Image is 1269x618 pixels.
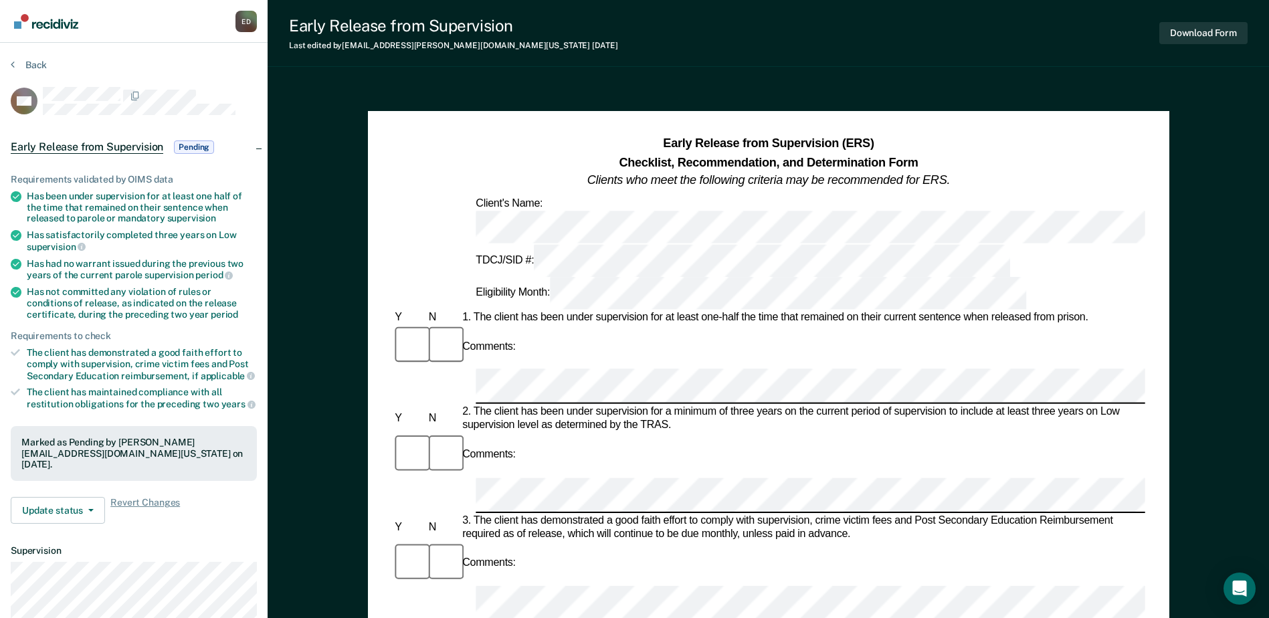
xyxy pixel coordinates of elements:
[473,244,1013,277] div: TDCJ/SID #:
[11,497,105,524] button: Update status
[392,521,425,534] div: Y
[11,174,257,185] div: Requirements validated by OIMS data
[235,11,257,32] button: Profile dropdown button
[460,340,518,353] div: Comments:
[392,413,425,426] div: Y
[392,311,425,324] div: Y
[425,413,459,426] div: N
[27,347,257,381] div: The client has demonstrated a good faith effort to comply with supervision, crime victim fees and...
[473,277,1029,310] div: Eligibility Month:
[592,41,617,50] span: [DATE]
[460,557,518,571] div: Comments:
[21,437,246,470] div: Marked as Pending by [PERSON_NAME][EMAIL_ADDRESS][DOMAIN_NAME][US_STATE] on [DATE].
[174,140,214,154] span: Pending
[201,371,255,381] span: applicable
[167,213,216,223] span: supervision
[11,545,257,556] dt: Supervision
[619,155,918,169] strong: Checklist, Recommendation, and Determination Form
[1224,573,1256,605] div: Open Intercom Messenger
[460,448,518,461] div: Comments:
[110,497,180,524] span: Revert Changes
[195,270,233,280] span: period
[11,330,257,342] div: Requirements to check
[14,14,78,29] img: Recidiviz
[27,241,86,252] span: supervision
[27,286,257,320] div: Has not committed any violation of rules or conditions of release, as indicated on the release ce...
[663,137,874,150] strong: Early Release from Supervision (ERS)
[425,521,459,534] div: N
[27,387,257,409] div: The client has maintained compliance with all restitution obligations for the preceding two
[460,406,1145,433] div: 2. The client has been under supervision for a minimum of three years on the current period of su...
[27,191,257,224] div: Has been under supervision for at least one half of the time that remained on their sentence when...
[587,173,950,187] em: Clients who meet the following criteria may be recommended for ERS.
[221,399,256,409] span: years
[235,11,257,32] div: E D
[1159,22,1248,44] button: Download Form
[27,258,257,281] div: Has had no warrant issued during the previous two years of the current parole supervision
[11,140,163,154] span: Early Release from Supervision
[211,309,238,320] span: period
[11,59,47,71] button: Back
[425,311,459,324] div: N
[460,514,1145,541] div: 3. The client has demonstrated a good faith effort to comply with supervision, crime victim fees ...
[289,16,617,35] div: Early Release from Supervision
[27,229,257,252] div: Has satisfactorily completed three years on Low
[460,311,1145,324] div: 1. The client has been under supervision for at least one-half the time that remained on their cu...
[289,41,617,50] div: Last edited by [EMAIL_ADDRESS][PERSON_NAME][DOMAIN_NAME][US_STATE]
